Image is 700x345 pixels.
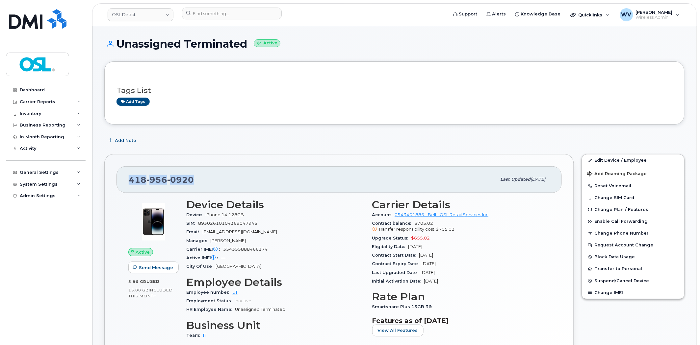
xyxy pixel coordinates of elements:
[223,247,268,252] span: 354355888466174
[408,244,423,249] span: [DATE]
[582,227,684,239] button: Change Phone Number
[582,204,684,216] button: Change Plan / Features
[203,333,206,338] a: IT
[531,177,546,182] span: [DATE]
[254,39,280,47] small: Active
[136,249,150,255] span: Active
[129,175,194,185] span: 418
[582,239,684,251] button: Request Account Change
[221,255,225,260] span: —
[582,167,684,180] button: Add Roaming Package
[186,333,203,338] span: Team
[186,238,210,243] span: Manager
[146,175,167,185] span: 956
[372,212,395,217] span: Account
[134,202,173,241] img: image20231002-3703462-njx0qo.jpeg
[186,298,235,303] span: Employment Status
[582,216,684,227] button: Enable Call Forwarding
[419,253,433,258] span: [DATE]
[186,276,364,288] h3: Employee Details
[167,175,194,185] span: 0920
[372,221,415,226] span: Contract balance
[186,319,364,331] h3: Business Unit
[104,38,685,50] h1: Unassigned Terminated
[595,207,649,212] span: Change Plan / Features
[582,287,684,299] button: Change IMEI
[128,279,146,284] span: 5.86 GB
[232,290,238,295] a: UT
[205,212,244,217] span: iPhone 14 128GB
[210,238,246,243] span: [PERSON_NAME]
[115,137,136,144] span: Add Note
[186,199,364,211] h3: Device Details
[372,270,421,275] span: Last Upgraded Date
[202,229,277,234] span: [EMAIL_ADDRESS][DOMAIN_NAME]
[582,251,684,263] button: Block Data Usage
[128,288,149,292] span: 15.00 GB
[582,263,684,275] button: Transfer to Personal
[582,192,684,204] button: Change SIM Card
[424,279,438,284] span: [DATE]
[235,307,285,312] span: Unassigned Terminated
[186,255,221,260] span: Active IMEI
[595,219,648,224] span: Enable Call Forwarding
[422,261,436,266] span: [DATE]
[104,134,142,146] button: Add Note
[372,279,424,284] span: Initial Activation Date
[128,287,173,298] span: included this month
[421,270,435,275] span: [DATE]
[372,236,411,241] span: Upgrade Status
[582,275,684,287] button: Suspend/Cancel Device
[372,304,435,309] span: Smartshare Plus 15GB 36
[216,264,261,269] span: [GEOGRAPHIC_DATA]
[146,279,160,284] span: used
[372,261,422,266] span: Contract Expiry Date
[436,227,455,232] span: $705.02
[186,264,216,269] span: City Of Use
[372,221,550,233] span: $705.02
[372,317,550,325] h3: Features as of [DATE]
[501,177,531,182] span: Last updated
[128,262,179,273] button: Send Message
[582,180,684,192] button: Reset Voicemail
[379,227,435,232] span: Transfer responsibility cost
[595,278,649,283] span: Suspend/Cancel Device
[372,291,550,303] h3: Rate Plan
[117,86,672,95] h3: Tags List
[411,236,430,241] span: $655.02
[198,221,257,226] span: 89302610104369047945
[372,253,419,258] span: Contract Start Date
[378,327,418,333] span: View All Features
[186,307,235,312] span: HR Employee Name
[186,212,205,217] span: Device
[582,154,684,166] a: Edit Device / Employee
[372,325,424,336] button: View All Features
[186,221,198,226] span: SIM
[186,229,202,234] span: Email
[372,199,550,211] h3: Carrier Details
[372,244,408,249] span: Eligibility Date
[235,298,251,303] span: Inactive
[139,264,173,271] span: Send Message
[587,171,647,177] span: Add Roaming Package
[186,290,232,295] span: Employee number
[186,247,223,252] span: Carrier IMEI
[395,212,489,217] a: 0543401885 - Bell - OSL Retail Services Inc
[117,98,150,106] a: Add tags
